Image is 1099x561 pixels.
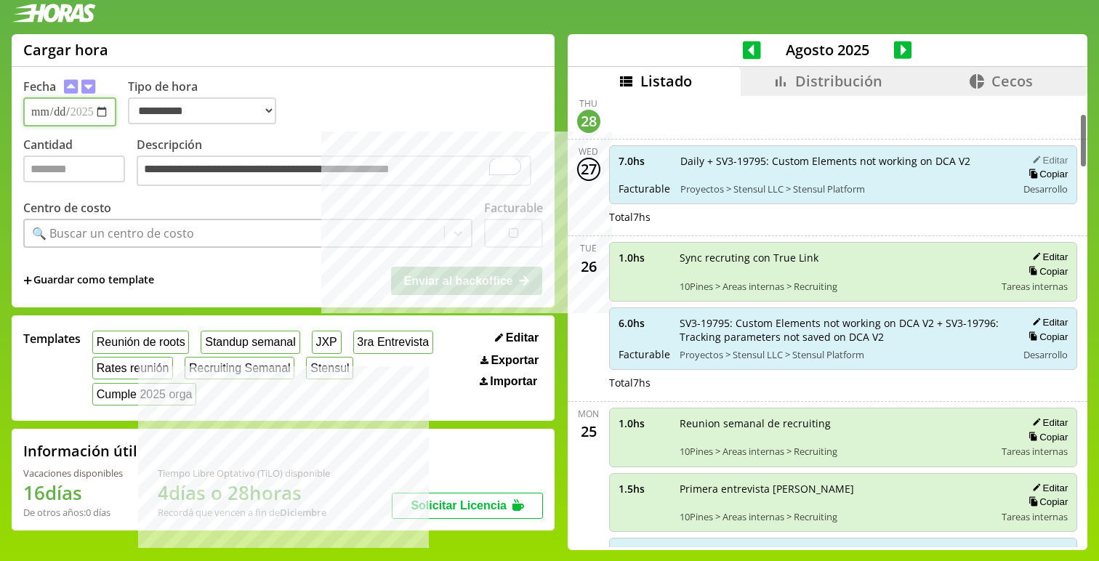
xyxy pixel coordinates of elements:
label: Facturable [484,200,543,216]
div: Thu [579,97,597,110]
span: 1.0 hs [619,251,669,265]
div: 🔍 Buscar un centro de costo [32,225,194,241]
span: 4.5 hs [619,547,669,561]
span: Tareas internas [1002,280,1068,293]
span: Editar [506,331,539,344]
span: Agosto 2025 [761,40,894,60]
label: Descripción [137,137,543,190]
input: Cantidad [23,156,125,182]
span: 1.0 hs [619,416,669,430]
div: Wed [579,145,598,158]
button: Copiar [1024,331,1068,343]
label: Fecha [23,78,56,94]
label: Tipo de hora [128,78,288,126]
button: Editar [491,331,543,345]
span: 7.0 hs [619,154,670,168]
button: Reunión de roots [92,331,189,353]
span: Desarrollo [1023,348,1068,361]
label: Centro de costo [23,200,111,216]
textarea: To enrich screen reader interactions, please activate Accessibility in Grammarly extension settings [137,156,531,186]
h1: 4 días o 28 horas [158,480,330,506]
div: 28 [577,110,600,133]
span: 10Pines > Areas internas > Recruiting [680,280,992,293]
button: Copiar [1024,265,1068,278]
button: Recruiting Semanal [185,357,294,379]
div: Recordá que vencen a fin de [158,506,330,519]
button: Rates reunión [92,357,173,379]
span: Distribución [795,71,882,91]
button: Editar [1028,416,1068,429]
label: Cantidad [23,137,137,190]
img: logotipo [12,4,96,23]
span: Templates [23,331,81,347]
div: Tiempo Libre Optativo (TiLO) disponible [158,467,330,480]
button: Solicitar Licencia [392,493,543,519]
button: Cumple 2025 orga [92,383,196,405]
span: Proyectos > Stensul LLC > Stensul Platform [680,348,1007,361]
span: Daily + SV3-19795: Custom Elements not working on DCA V2 [680,154,1007,168]
span: 1.5 hs [619,482,669,496]
button: Editar [1028,482,1068,494]
button: Stensul [306,357,353,379]
span: + [23,273,32,288]
b: Diciembre [280,506,326,519]
span: +Guardar como template [23,273,154,288]
h1: Cargar hora [23,40,108,60]
div: Total 7 hs [609,376,1078,390]
span: Exportar [491,354,539,367]
button: Copiar [1024,168,1068,180]
span: Proyectos > Stensul LLC > Stensul Platform [680,182,1007,195]
span: SV3-19795: Custom Elements not working on DCA V2 + SV3-19796: Tracking parameters not saved on DC... [680,316,1007,344]
div: Tue [580,242,597,254]
span: 6.0 hs [619,316,669,330]
span: Importar [490,375,537,388]
span: Primera entrevista [PERSON_NAME] [680,482,992,496]
span: 10Pines > Areas internas > Recruiting [680,510,992,523]
div: scrollable content [568,96,1087,548]
select: Tipo de hora [128,97,276,124]
span: Tareas internas [1002,510,1068,523]
div: 27 [577,158,600,181]
button: Editar [1028,316,1068,328]
span: Sync recruting con True Link [680,251,992,265]
button: Copiar [1024,431,1068,443]
h2: Información útil [23,441,137,461]
div: De otros años: 0 días [23,506,123,519]
span: Reunion semanal de recruiting [680,416,992,430]
button: Exportar [476,353,543,368]
span: Solicitar Licencia [411,499,507,512]
div: Mon [578,408,599,420]
button: Copiar [1024,496,1068,508]
div: 25 [577,420,600,443]
span: Desarrollo [1023,182,1068,195]
span: Facturable [619,347,669,361]
span: Facturable [619,182,670,195]
div: 26 [577,254,600,278]
span: Listado [640,71,692,91]
button: 3ra Entrevista [353,331,433,353]
span: 10Pines > Areas internas > Recruiting [680,445,992,458]
button: Editar [1028,154,1068,166]
span: Tareas internas [1002,445,1068,458]
button: Editar [1028,547,1068,560]
h1: 16 días [23,480,123,506]
div: Total 7 hs [609,210,1078,224]
button: Editar [1028,251,1068,263]
button: JXP [312,331,342,353]
span: Cecos [991,71,1033,91]
div: Vacaciones disponibles [23,467,123,480]
button: Standup semanal [201,331,299,353]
